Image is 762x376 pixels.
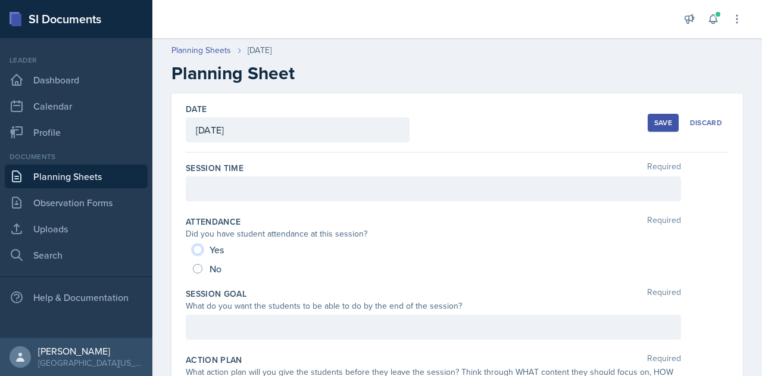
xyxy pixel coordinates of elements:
[186,354,242,366] label: Action Plan
[5,120,148,144] a: Profile
[171,63,743,84] h2: Planning Sheet
[5,151,148,162] div: Documents
[186,300,681,312] div: What do you want the students to be able to do by the end of the session?
[210,263,221,275] span: No
[248,44,271,57] div: [DATE]
[5,217,148,241] a: Uploads
[186,103,207,115] label: Date
[647,162,681,174] span: Required
[5,68,148,92] a: Dashboard
[186,216,241,228] label: Attendance
[5,55,148,66] div: Leader
[5,164,148,188] a: Planning Sheets
[171,44,231,57] a: Planning Sheets
[647,288,681,300] span: Required
[654,118,672,128] div: Save
[38,345,143,357] div: [PERSON_NAME]
[186,288,246,300] label: Session Goal
[690,118,722,128] div: Discard
[186,228,681,240] div: Did you have student attendance at this session?
[38,357,143,369] div: [GEOGRAPHIC_DATA][US_STATE] in [GEOGRAPHIC_DATA]
[186,162,243,174] label: Session Time
[647,216,681,228] span: Required
[683,114,729,132] button: Discard
[5,191,148,215] a: Observation Forms
[647,354,681,366] span: Required
[5,243,148,267] a: Search
[648,114,679,132] button: Save
[210,244,224,256] span: Yes
[5,285,148,309] div: Help & Documentation
[5,94,148,118] a: Calendar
